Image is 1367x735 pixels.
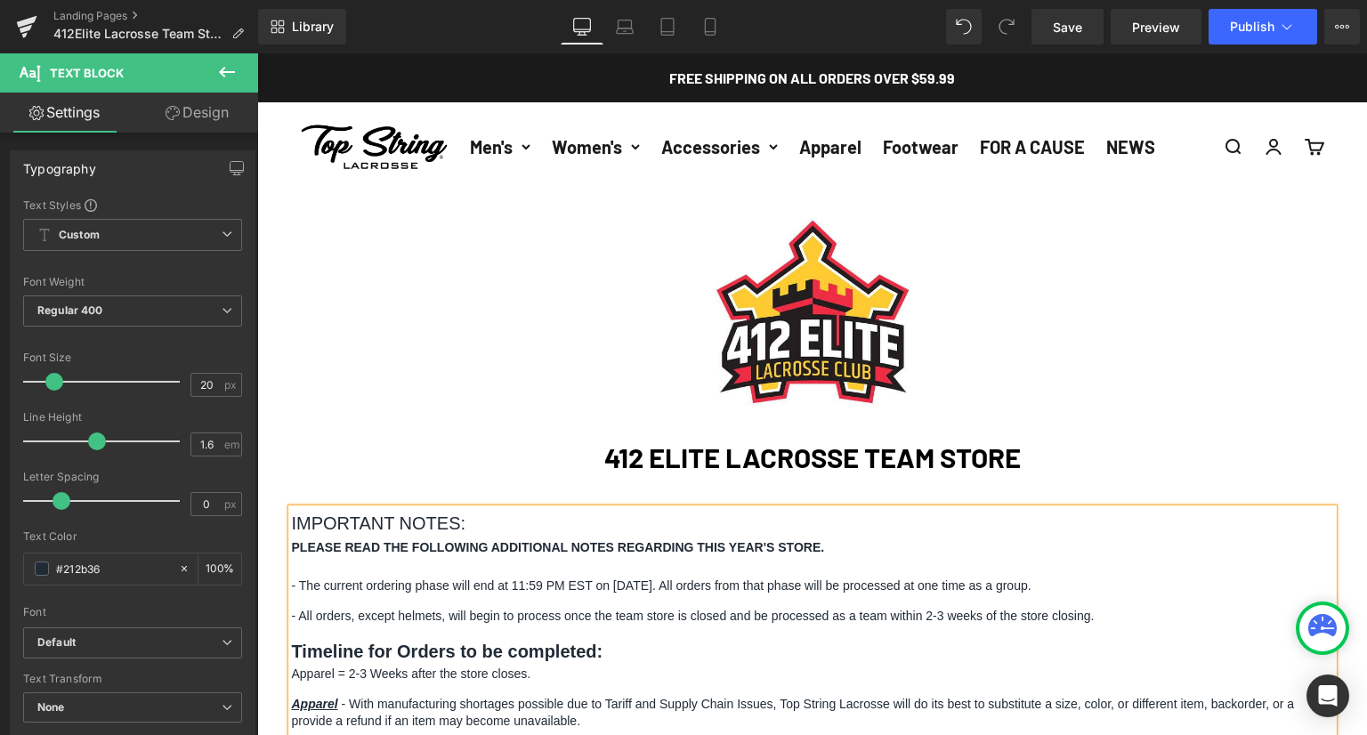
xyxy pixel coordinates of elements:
[561,9,603,44] a: Desktop
[35,460,209,480] span: IMPORTANT NOTES:
[133,93,262,133] a: Design
[53,9,258,23] a: Landing Pages
[1132,18,1180,36] span: Preview
[404,79,521,108] summary: Accessories
[37,635,76,650] i: Default
[23,471,242,483] div: Letter Spacing
[23,151,96,176] div: Typography
[23,351,242,364] div: Font Size
[224,379,239,391] span: px
[23,198,242,212] div: Text Styles
[56,559,170,578] input: Color
[53,27,224,41] span: 412Elite Lacrosse Team Store | Top String Lacrosse
[198,553,241,585] div: %
[35,642,1076,677] p: - With manufacturing shortages possible due to Tariff and Supply Chain Issues, Top String Lacross...
[457,165,653,360] img: 412 Elite | Top String Lacrosse
[23,606,242,618] div: Font
[646,9,689,44] a: Tablet
[35,555,837,569] span: - All orders, except helmets, will begin to process once the team store is closed and be processe...
[292,19,334,35] span: Library
[23,411,242,424] div: Line Height
[23,530,242,543] div: Text Color
[35,588,346,608] strong: Timeline for Orders to be completed:
[347,387,764,420] strong: 412 ELITE LACROSSE TEAM STORE
[603,9,646,44] a: Laptop
[37,700,65,714] b: None
[35,612,1076,630] p: Apparel = 2-3 Weeks after the store closes.
[295,79,383,108] summary: Women's
[224,439,239,450] span: em
[1111,9,1201,44] a: Preview
[723,83,828,104] a: FOR A CAUSE
[224,498,239,510] span: px
[50,66,124,80] span: Text Block
[412,12,698,36] p: FREE SHIPPING ON ALL ORDERS OVER $59.99
[213,79,273,108] summary: Men's
[542,83,604,104] a: Apparel
[258,9,346,44] a: New Library
[59,228,100,243] b: Custom
[626,83,701,104] a: Footwear
[989,9,1024,44] button: Redo
[946,9,982,44] button: Undo
[689,9,732,44] a: Mobile
[35,524,1076,542] p: - The current ordering phase will end at 11:59 PM EST on [DATE]. All orders from that phase will ...
[23,276,242,288] div: Font Weight
[849,83,898,104] a: NEWS
[1230,20,1274,34] span: Publish
[35,487,568,501] span: PLEASE READ THE FOLLOWING ADDITIONAL NOTES REGARDING THIS YEAR'S STORE.
[37,303,103,317] b: Regular 400
[23,673,242,685] div: Text Transform
[1306,674,1349,717] div: Open Intercom Messenger
[1053,18,1082,36] span: Save
[1209,9,1317,44] button: Publish
[1324,9,1360,44] button: More
[35,643,81,658] em: Apparel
